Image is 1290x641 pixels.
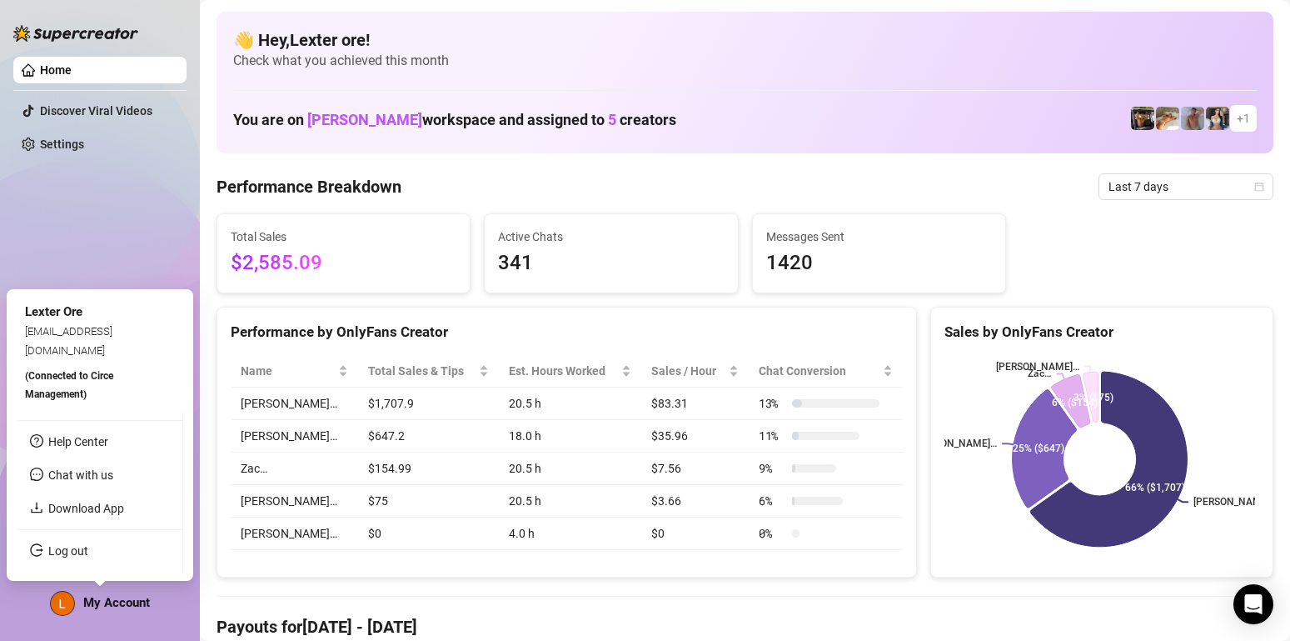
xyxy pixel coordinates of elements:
[25,370,113,400] span: (Connected to Circe Management )
[759,492,785,510] span: 6 %
[231,355,358,388] th: Name
[759,394,785,413] span: 13 %
[40,104,152,118] a: Discover Viral Videos
[749,355,903,388] th: Chat Conversion
[1108,174,1263,199] span: Last 7 days
[995,361,1078,373] text: [PERSON_NAME]…
[1156,107,1179,130] img: Zac
[51,592,74,615] img: ACg8ocLyhWe4s3pPViWIbq8MFZMM3eWiFzPQD_W_LZlmRBitN7rPqQ=s96-c
[499,518,641,550] td: 4.0 h
[914,438,997,450] text: [PERSON_NAME]…
[48,435,108,448] a: Help Center
[641,518,749,550] td: $0
[499,420,641,453] td: 18.0 h
[233,111,676,129] h1: You are on workspace and assigned to creators
[766,228,992,246] span: Messages Sent
[231,388,358,420] td: [PERSON_NAME]…
[48,544,88,558] a: Log out
[13,25,138,42] img: logo-BBDzfeDw.svg
[25,325,112,356] span: [EMAIL_ADDRESS][DOMAIN_NAME]
[231,485,358,518] td: [PERSON_NAME]…
[233,52,1257,70] span: Check what you achieved this month
[241,362,335,380] span: Name
[944,321,1259,343] div: Sales by OnlyFans Creator
[499,453,641,485] td: 20.5 h
[217,615,1273,638] h4: Payouts for [DATE] - [DATE]
[1028,368,1051,380] text: Zac…
[231,248,456,279] span: $2,585.09
[358,355,499,388] th: Total Sales & Tips
[358,518,499,550] td: $0
[83,595,150,610] span: My Account
[759,362,879,380] span: Chat Conversion
[17,538,182,564] li: Log out
[759,427,785,445] span: 11 %
[608,111,616,128] span: 5
[499,388,641,420] td: 20.5 h
[48,502,124,515] a: Download App
[509,362,618,380] div: Est. Hours Worked
[759,459,785,478] span: 9 %
[499,485,641,518] td: 20.5 h
[1131,107,1154,130] img: Nathan
[641,355,749,388] th: Sales / Hour
[25,304,82,319] span: Lexter Ore
[358,453,499,485] td: $154.99
[1181,107,1204,130] img: Joey
[368,362,476,380] span: Total Sales & Tips
[1206,107,1229,130] img: Katy
[641,485,749,518] td: $3.66
[40,138,84,151] a: Settings
[759,524,785,543] span: 0 %
[1237,109,1250,128] span: + 1
[641,388,749,420] td: $83.31
[358,485,499,518] td: $75
[307,111,422,128] span: [PERSON_NAME]
[231,453,358,485] td: Zac…
[217,175,401,198] h4: Performance Breakdown
[30,468,43,481] span: message
[641,453,749,485] td: $7.56
[231,518,358,550] td: [PERSON_NAME]…
[48,468,113,482] span: Chat with us
[1193,497,1277,508] text: [PERSON_NAME]…
[40,63,72,77] a: Home
[1254,182,1264,192] span: calendar
[358,420,499,453] td: $647.2
[231,228,456,246] span: Total Sales
[231,420,358,453] td: [PERSON_NAME]…
[498,248,724,279] span: 341
[1233,584,1273,624] div: Open Intercom Messenger
[358,388,499,420] td: $1,707.9
[641,420,749,453] td: $35.96
[231,321,903,343] div: Performance by OnlyFans Creator
[766,248,992,279] span: 1420
[498,228,724,246] span: Active Chats
[651,362,725,380] span: Sales / Hour
[233,28,1257,52] h4: 👋 Hey, Lexter ore !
